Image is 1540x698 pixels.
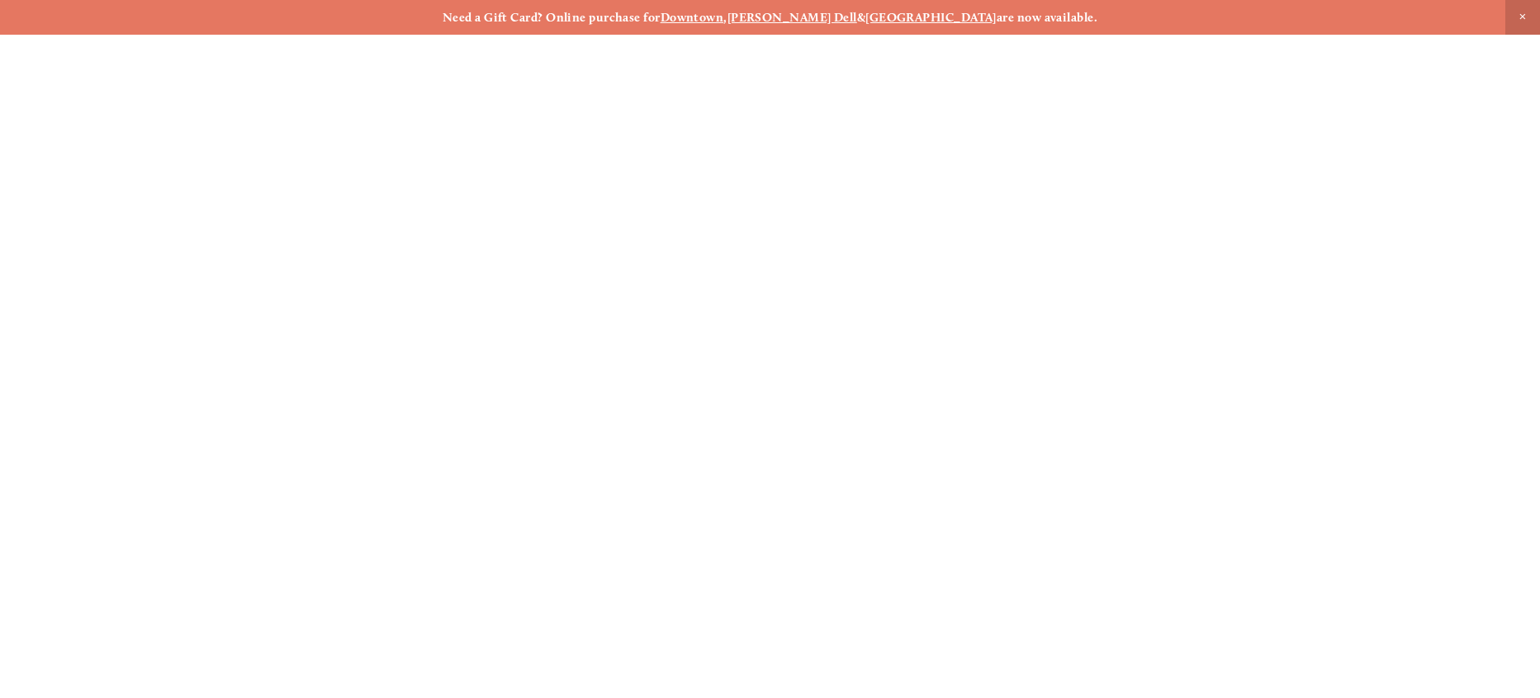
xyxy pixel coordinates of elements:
[164,96,178,109] img: tab_keywords_by_traffic_grey.svg
[723,10,727,25] strong: ,
[997,10,1097,25] strong: are now available.
[63,97,148,108] div: Domain Overview
[857,10,865,25] strong: &
[26,26,40,40] img: logo_orange.svg
[727,10,857,25] a: [PERSON_NAME] Dell
[45,96,58,109] img: tab_domain_overview_orange.svg
[43,43,182,56] div: Domain: [DOMAIN_NAME]
[661,10,724,25] a: Downtown
[46,26,81,40] div: v 4.0.25
[26,43,40,56] img: website_grey.svg
[182,97,278,108] div: Keywords by Traffic
[443,10,661,25] strong: Need a Gift Card? Online purchase for
[865,10,997,25] a: [GEOGRAPHIC_DATA]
